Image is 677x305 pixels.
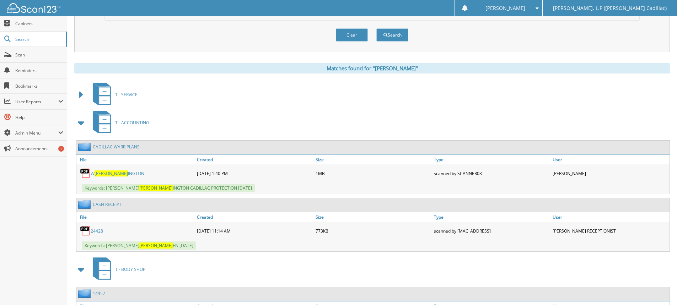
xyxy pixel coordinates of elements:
a: T - BODY SHOP [88,255,145,283]
span: Cabinets [15,21,63,27]
a: User [551,155,670,164]
span: [PERSON_NAME], L.P ([PERSON_NAME] Cadillac) [553,6,667,10]
span: [PERSON_NAME] [485,6,525,10]
button: Search [376,28,408,42]
a: User [551,212,670,222]
button: Clear [336,28,368,42]
a: T - SERVICE [88,81,138,109]
span: Announcements [15,146,63,152]
img: scan123-logo-white.svg [7,3,60,13]
div: [PERSON_NAME] [551,166,670,180]
a: CADILLAC WARR PLANS [93,144,140,150]
img: folder2.png [78,289,93,298]
a: File [76,155,195,164]
span: Reminders [15,67,63,73]
span: Help [15,114,63,120]
img: folder2.png [78,142,93,151]
a: 24428 [91,228,103,234]
span: Bookmarks [15,83,63,89]
iframe: Chat Widget [641,271,677,305]
a: Size [314,212,432,222]
span: [PERSON_NAME] [139,185,173,191]
span: Admin Menu [15,130,58,136]
span: Keywords: [PERSON_NAME] EN [DATE] [82,241,196,250]
span: T - BODY SHOP [115,266,145,272]
a: CASH RECEIPT [93,201,122,207]
a: Created [195,155,314,164]
a: Created [195,212,314,222]
span: User Reports [15,99,58,105]
span: T - ACCOUNTING [115,120,149,126]
a: W[PERSON_NAME]INGTON [91,170,144,176]
a: 14957 [93,290,105,296]
div: [DATE] 11:14 AM [195,224,314,238]
img: folder2.png [78,200,93,209]
a: Size [314,155,432,164]
div: 773KB [314,224,432,238]
a: T - ACCOUNTING [88,109,149,137]
div: scanned by SCANNER03 [432,166,551,180]
span: Search [15,36,62,42]
img: PDF.png [80,168,91,179]
div: scanned by [MAC_ADDRESS] [432,224,551,238]
img: PDF.png [80,225,91,236]
div: [PERSON_NAME] RECEPTIONIST [551,224,670,238]
span: [PERSON_NAME] [139,243,173,249]
span: [PERSON_NAME] [95,170,128,176]
a: File [76,212,195,222]
span: Scan [15,52,63,58]
div: Matches found for "[PERSON_NAME]" [74,63,670,73]
a: Type [432,212,551,222]
a: Type [432,155,551,164]
div: 1 [58,146,64,152]
div: 1MB [314,166,432,180]
div: [DATE] 1:40 PM [195,166,314,180]
span: Keywords: [PERSON_NAME] INGTON CADILLAC PROTECTION [DATE] [82,184,255,192]
span: T - SERVICE [115,92,138,98]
